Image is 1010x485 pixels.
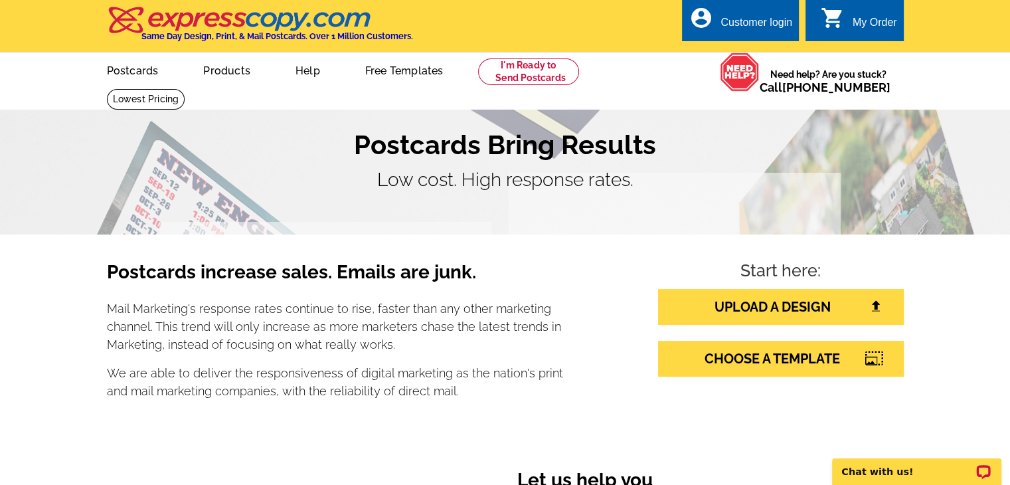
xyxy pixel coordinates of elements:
[821,15,897,31] a: shopping_cart My Order
[141,31,413,41] h4: Same Day Design, Print, & Mail Postcards. Over 1 Million Customers.
[658,341,904,377] a: CHOOSE A TEMPLATE
[107,129,904,161] h1: Postcards Bring Results
[107,364,564,400] p: We are able to deliver the responsiveness of digital marketing as the nation's print and mail mar...
[182,54,272,85] a: Products
[689,6,713,30] i: account_circle
[853,17,897,35] div: My Order
[821,6,845,30] i: shopping_cart
[658,289,904,325] a: UPLOAD A DESIGN
[107,16,413,41] a: Same Day Design, Print, & Mail Postcards. Over 1 Million Customers.
[720,17,792,35] div: Customer login
[107,300,564,353] p: Mail Marketing's response rates continue to rise, faster than any other marketing channel. This t...
[760,80,890,94] span: Call
[107,261,564,294] h3: Postcards increase sales. Emails are junk.
[782,80,890,94] a: [PHONE_NUMBER]
[689,15,792,31] a: account_circle Customer login
[344,54,465,85] a: Free Templates
[760,68,897,94] span: Need help? Are you stuck?
[658,261,904,284] h4: Start here:
[720,52,760,92] img: help
[86,54,180,85] a: Postcards
[107,166,904,194] p: Low cost. High response rates.
[274,54,341,85] a: Help
[823,443,1010,485] iframe: LiveChat chat widget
